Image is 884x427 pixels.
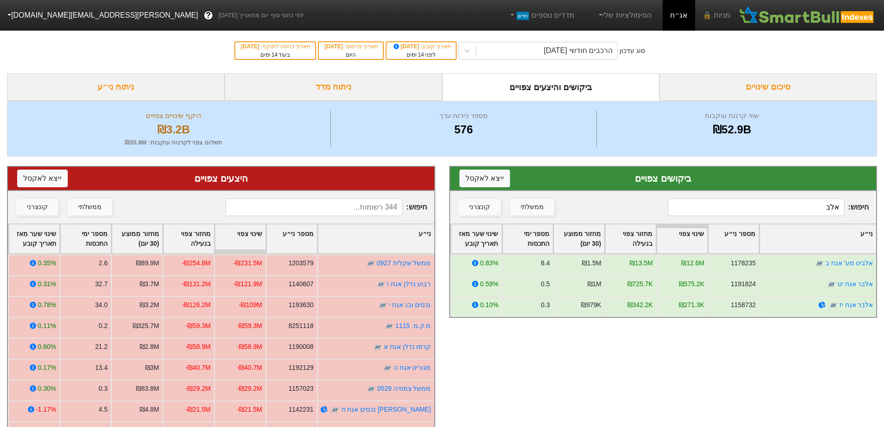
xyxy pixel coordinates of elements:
div: 0.59% [480,279,498,289]
img: tase link [367,384,376,394]
div: ₪575.2K [678,279,704,289]
div: ₪83.8M [136,384,159,394]
div: 1203579 [289,258,314,268]
div: -1.17% [36,405,56,414]
span: ? [206,9,211,22]
div: ביקושים צפויים [459,171,867,185]
div: Toggle SortBy [215,224,265,253]
div: -₪131.2M [182,279,211,289]
div: ₪979K [581,300,601,310]
div: 1158732 [730,300,755,310]
div: 0.83% [480,258,498,268]
a: מדדים נוספיםחדש [504,6,578,25]
div: Toggle SortBy [708,224,759,253]
span: חיפוש : [668,198,869,216]
div: Toggle SortBy [451,224,502,253]
a: מגוריט אגח ה [394,364,431,371]
img: SmartBull [738,6,877,25]
div: היצעים צפויים [17,171,425,185]
div: 21.2 [95,342,108,352]
div: שווי קרנות עוקבות [599,111,865,121]
a: רבוע נדלן אגח ו [387,280,431,288]
div: Toggle SortBy [760,224,876,253]
div: ביקושים והיצעים צפויים [442,73,660,101]
a: [PERSON_NAME] נכסים אגח ח [342,406,431,413]
span: היום [346,52,356,58]
div: -₪29.2M [237,384,262,394]
button: קונצרני [458,199,501,216]
div: ₪3.2B [19,121,328,138]
div: -₪21.5M [186,405,211,414]
img: tase link [378,301,387,310]
img: tase link [385,322,394,331]
div: -₪21.5M [237,405,262,414]
div: לפני ימים [391,51,451,59]
div: -₪40.7M [186,363,211,373]
div: Toggle SortBy [554,224,604,253]
img: tase link [828,301,838,310]
div: ₪52.9B [599,121,865,138]
div: 0.5 [541,279,549,289]
div: 13.4 [95,363,108,373]
div: ממשלתי [78,202,102,212]
div: 1192129 [289,363,314,373]
div: 2.6 [99,258,108,268]
div: Toggle SortBy [266,224,317,253]
div: 0.11% [38,321,56,331]
div: 34.0 [95,300,108,310]
div: הרכבים חודשי [DATE] [544,45,613,56]
img: tase link [373,342,382,352]
div: ניתוח ני״ע [7,73,225,101]
img: tase link [826,280,836,289]
div: 0.31% [38,279,56,289]
img: tase link [376,280,386,289]
div: ₪3M [145,363,159,373]
div: ₪725.7K [627,279,652,289]
div: 1191824 [730,279,755,289]
a: ממשל שקלית 0927 [377,259,431,267]
div: Toggle SortBy [318,224,434,253]
div: תאריך כניסה לתוקף : [240,42,310,51]
div: -₪59.3M [186,321,211,331]
div: -₪126.2M [182,300,211,310]
div: Toggle SortBy [503,224,553,253]
div: -₪29.2M [186,384,211,394]
div: Toggle SortBy [60,224,111,253]
div: 0.3 [99,384,108,394]
div: ₪1M [587,279,601,289]
a: קרסו נדלן אגח א [384,343,431,350]
div: היקף שינויים צפויים [19,111,328,121]
div: -₪254.8M [182,258,211,268]
div: ₪12.6M [681,258,704,268]
div: מספר ניירות ערך [333,111,594,121]
div: סוג עדכון [619,46,645,56]
div: Toggle SortBy [605,224,656,253]
div: ₪325.7M [133,321,159,331]
div: 4.5 [99,405,108,414]
div: 576 [333,121,594,138]
div: קונצרני [469,202,490,212]
div: 0.17% [38,363,56,373]
span: 14 [271,52,277,58]
div: 1193630 [289,300,314,310]
button: ייצא לאקסל [459,170,510,187]
div: -₪121.9M [233,279,262,289]
div: ניתוח מדד [225,73,442,101]
div: ₪3.7M [140,279,159,289]
div: תשלום צפוי לקרנות עוקבות : ₪35.9M [19,138,328,147]
a: נכסים ובנ אגח י [389,301,431,309]
img: tase link [815,259,824,268]
div: 1142231 [289,405,314,414]
span: לפי נתוני סוף יום מתאריך [DATE] [219,11,303,20]
a: אלבר אגח יט [837,280,873,288]
img: tase link [330,405,340,414]
a: אלביט מע' אגח ב [826,259,873,267]
div: 1190008 [289,342,314,352]
button: קונצרני [16,199,58,216]
div: 8251118 [289,321,314,331]
div: Toggle SortBy [163,224,214,253]
div: 1178235 [730,258,755,268]
div: -₪109M [239,300,262,310]
span: [DATE] [392,43,421,50]
div: 0.30% [38,384,56,394]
